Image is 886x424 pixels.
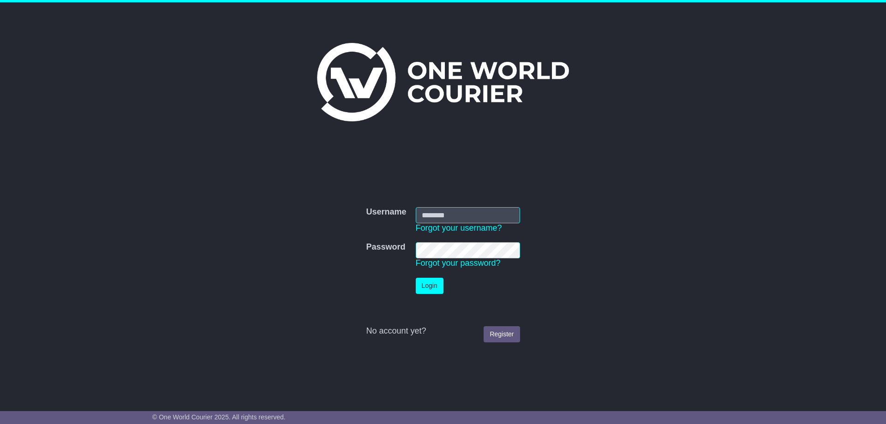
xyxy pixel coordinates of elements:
span: © One World Courier 2025. All rights reserved. [152,413,286,421]
div: No account yet? [366,326,520,336]
a: Register [484,326,520,342]
label: Password [366,242,405,252]
a: Forgot your username? [416,223,502,233]
img: One World [317,43,569,121]
a: Forgot your password? [416,258,501,268]
label: Username [366,207,406,217]
button: Login [416,278,443,294]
